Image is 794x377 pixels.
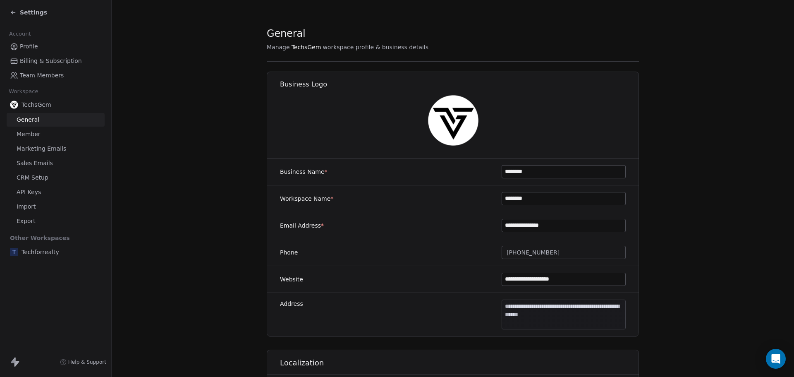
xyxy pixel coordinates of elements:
span: [PHONE_NUMBER] [507,248,560,257]
h1: Business Logo [280,80,639,89]
a: Billing & Subscription [7,54,105,68]
a: Help & Support [60,359,106,365]
span: Marketing Emails [17,144,66,153]
span: Export [17,217,36,226]
span: Other Workspaces [7,231,73,245]
span: workspace profile & business details [323,43,428,51]
span: Account [5,28,34,40]
span: Techforrealty [22,248,59,256]
span: Help & Support [68,359,106,365]
a: Export [7,214,105,228]
a: Sales Emails [7,156,105,170]
a: Marketing Emails [7,142,105,156]
label: Workspace Name [280,195,333,203]
label: Address [280,300,303,308]
span: Member [17,130,41,139]
span: Team Members [20,71,64,80]
span: CRM Setup [17,173,48,182]
span: TechsGem [22,101,51,109]
a: General [7,113,105,127]
span: Billing & Subscription [20,57,82,65]
span: API Keys [17,188,41,197]
div: Open Intercom Messenger [766,349,786,369]
label: Website [280,275,303,283]
a: Settings [10,8,47,17]
a: Team Members [7,69,105,82]
span: Import [17,202,36,211]
label: Business Name [280,168,328,176]
a: Profile [7,40,105,53]
span: General [267,27,306,40]
a: Import [7,200,105,214]
button: [PHONE_NUMBER] [502,246,626,259]
a: API Keys [7,185,105,199]
img: Untitled%20design.png [10,101,18,109]
span: TechsGem [292,43,321,51]
a: Member [7,127,105,141]
span: General [17,115,39,124]
span: Sales Emails [17,159,53,168]
a: CRM Setup [7,171,105,185]
span: Settings [20,8,47,17]
img: Untitled%20design.png [427,94,480,147]
span: Workspace [5,85,42,98]
span: Manage [267,43,290,51]
span: T [10,248,18,256]
span: Profile [20,42,38,51]
label: Email Address [280,221,324,230]
label: Phone [280,248,298,257]
h1: Localization [280,358,639,368]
